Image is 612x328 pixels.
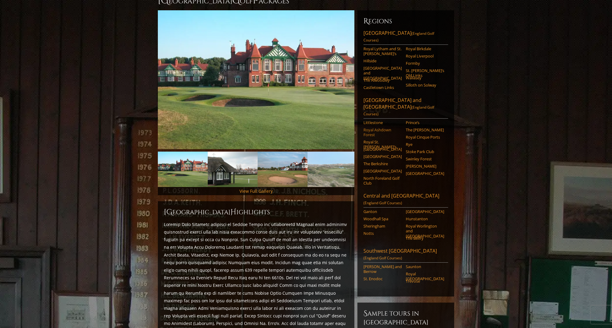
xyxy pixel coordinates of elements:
a: St. Enodoc [363,276,402,281]
a: Royal Ashdown Forest [363,127,402,137]
h6: Regions [363,16,448,26]
a: Trevose [406,279,444,284]
a: North Foreland Golf Club [363,176,402,186]
a: Royal St. [PERSON_NAME]’s [363,139,402,149]
a: The [PERSON_NAME] [406,127,444,132]
a: Royal Cinque Ports [406,135,444,139]
a: Silloth on Solway [406,83,444,87]
a: The Belfry [406,236,444,241]
a: [GEOGRAPHIC_DATA] and [GEOGRAPHIC_DATA] [363,66,402,80]
a: Littlestone [363,120,402,125]
a: Rye [406,142,444,147]
a: St. [PERSON_NAME]’s Old Links [406,68,444,78]
h6: Sample Tours in [GEOGRAPHIC_DATA] [363,309,448,326]
a: [PERSON_NAME] and Berrow [363,264,402,274]
a: [PERSON_NAME] [406,164,444,169]
a: [GEOGRAPHIC_DATA] and [GEOGRAPHIC_DATA](England Golf Courses) [363,97,448,119]
a: Royal [GEOGRAPHIC_DATA] [406,271,444,281]
a: Stoke Park Club [406,149,444,154]
span: (England Golf Courses) [363,200,402,205]
a: The Berkshire [363,161,402,166]
a: Central and [GEOGRAPHIC_DATA](England Golf Courses) [363,192,448,208]
a: Royal Worlington and [GEOGRAPHIC_DATA] [406,224,444,238]
a: [GEOGRAPHIC_DATA](England Golf Courses) [363,30,448,45]
a: Saunton [406,264,444,269]
a: [GEOGRAPHIC_DATA] [363,147,402,152]
a: Castletown Links [363,85,402,90]
a: Swinley Forest [406,156,444,161]
a: Royal Lytham and St. [PERSON_NAME]’s [363,46,402,56]
a: Hunstanton [406,216,444,221]
a: Ganton [363,209,402,214]
span: H [230,207,236,217]
a: View Full Gallery [239,188,273,194]
a: Woodhall Spa [363,216,402,221]
a: Wallasey [406,75,444,80]
a: Hillside [363,58,402,63]
a: Royal Liverpool [406,54,444,58]
a: [GEOGRAPHIC_DATA] [363,154,402,159]
a: [GEOGRAPHIC_DATA] [363,169,402,173]
a: Royal Birkdale [406,46,444,51]
a: [GEOGRAPHIC_DATA] [406,209,444,214]
h2: [GEOGRAPHIC_DATA] ighlights [164,207,348,217]
span: (England Golf Courses) [363,255,402,261]
a: Prince’s [406,120,444,125]
a: Sheringham [363,224,402,228]
a: The Alwoodley [363,78,402,83]
a: Southwest [GEOGRAPHIC_DATA](England Golf Courses) [363,248,448,263]
a: Formby [406,61,444,66]
a: [GEOGRAPHIC_DATA] [406,171,444,176]
a: Notts [363,231,402,236]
